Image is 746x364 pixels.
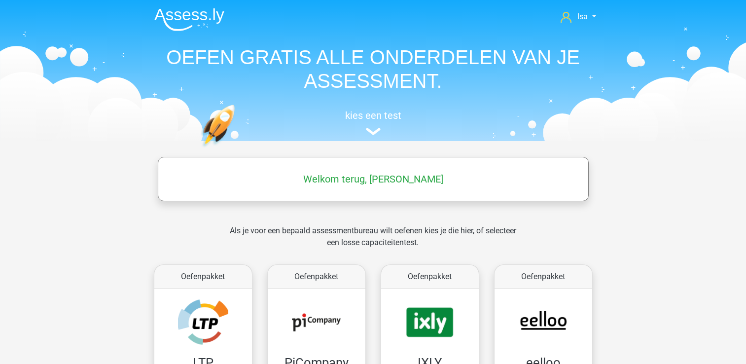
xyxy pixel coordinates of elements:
a: Isa [557,11,600,23]
img: assessment [366,128,381,135]
img: oefenen [201,105,273,194]
a: kies een test [146,109,600,136]
h5: Welkom terug, [PERSON_NAME] [163,173,584,185]
span: Isa [577,12,588,21]
h1: OEFEN GRATIS ALLE ONDERDELEN VAN JE ASSESSMENT. [146,45,600,93]
h5: kies een test [146,109,600,121]
div: Als je voor een bepaald assessmentbureau wilt oefenen kies je die hier, of selecteer een losse ca... [222,225,524,260]
img: Assessly [154,8,224,31]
